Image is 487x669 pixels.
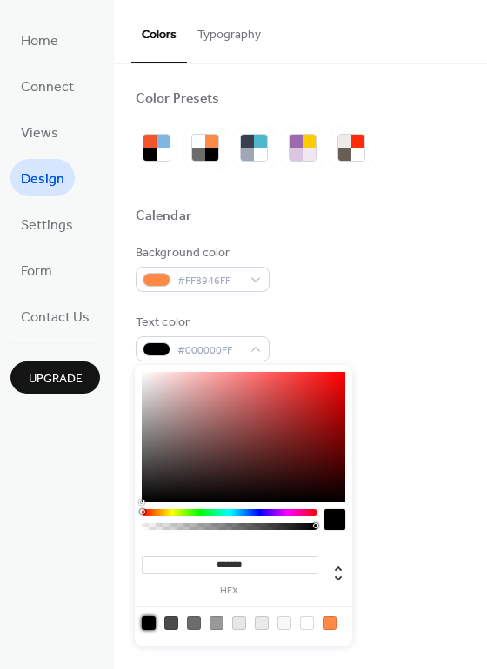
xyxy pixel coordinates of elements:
[21,304,90,331] span: Contact Us
[21,258,52,285] span: Form
[136,244,266,262] div: Background color
[164,616,178,630] div: rgb(74, 74, 74)
[136,208,191,226] div: Calendar
[10,361,100,394] button: Upgrade
[136,314,266,332] div: Text color
[177,272,242,290] span: #FF8946FF
[136,90,219,109] div: Color Presets
[21,212,73,239] span: Settings
[21,120,58,147] span: Views
[210,616,223,630] div: rgb(153, 153, 153)
[29,370,83,388] span: Upgrade
[177,341,242,360] span: #000000FF
[10,297,100,334] a: Contact Us
[10,205,83,242] a: Settings
[232,616,246,630] div: rgb(231, 231, 231)
[187,616,201,630] div: rgb(108, 108, 108)
[21,166,64,193] span: Design
[10,251,63,288] a: Form
[142,586,317,596] label: hex
[142,616,156,630] div: rgb(0, 0, 0)
[10,21,69,58] a: Home
[10,159,75,196] a: Design
[10,113,69,150] a: Views
[21,28,58,55] span: Home
[277,616,291,630] div: rgb(248, 248, 248)
[21,74,74,101] span: Connect
[255,616,269,630] div: rgb(235, 235, 235)
[323,616,337,630] div: rgb(255, 137, 70)
[10,67,84,104] a: Connect
[300,616,314,630] div: rgb(255, 255, 255)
